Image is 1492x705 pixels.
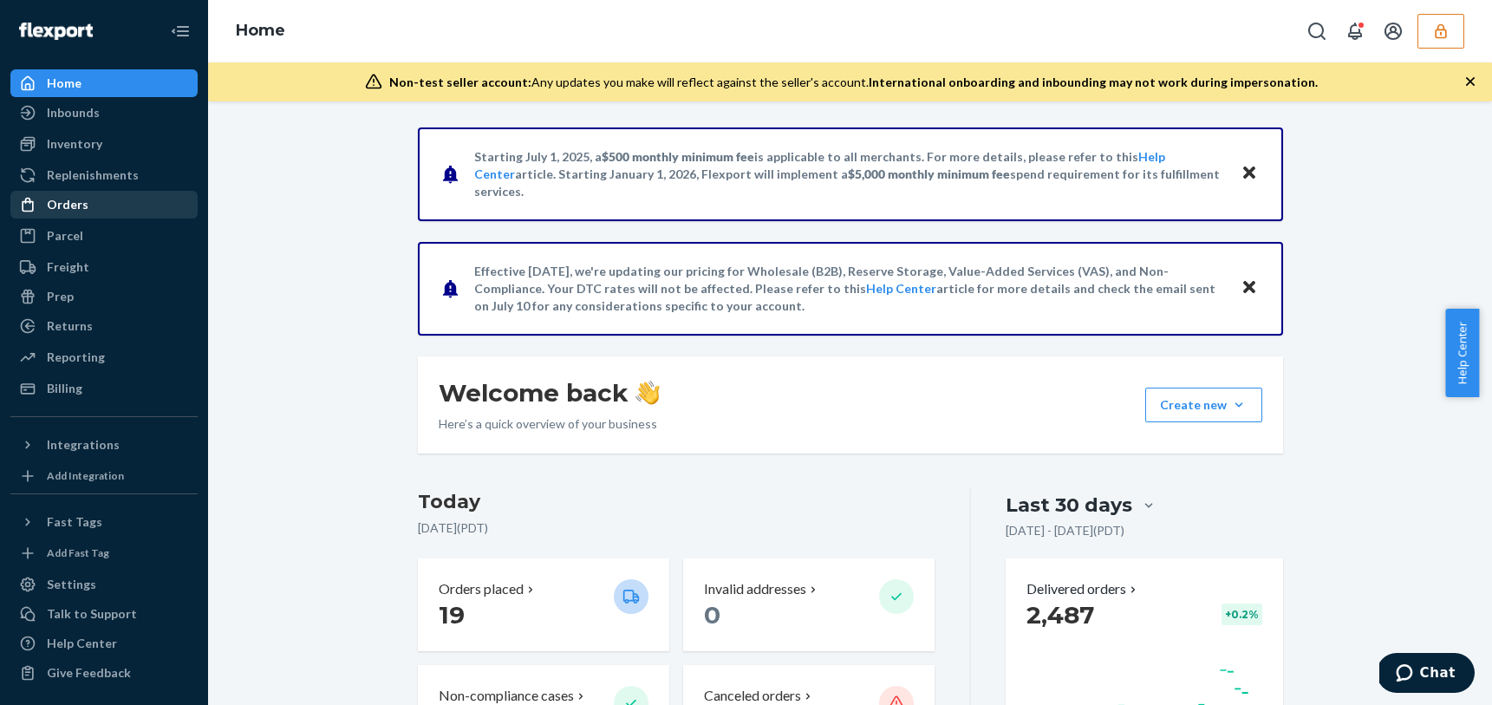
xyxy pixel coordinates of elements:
[1338,14,1372,49] button: Open notifications
[439,415,660,433] p: Here’s a quick overview of your business
[439,600,465,630] span: 19
[418,558,669,651] button: Orders placed 19
[10,375,198,402] a: Billing
[10,253,198,281] a: Freight
[10,191,198,219] a: Orders
[47,380,82,397] div: Billing
[10,630,198,657] a: Help Center
[236,21,285,40] a: Home
[47,75,81,92] div: Home
[10,130,198,158] a: Inventory
[389,75,531,89] span: Non-test seller account:
[47,349,105,366] div: Reporting
[47,635,117,652] div: Help Center
[10,161,198,189] a: Replenishments
[1222,604,1262,625] div: + 0.2 %
[10,571,198,598] a: Settings
[10,600,198,628] button: Talk to Support
[1026,600,1094,630] span: 2,487
[1145,388,1262,422] button: Create new
[47,576,96,593] div: Settings
[1026,579,1140,599] button: Delivered orders
[47,513,102,531] div: Fast Tags
[10,343,198,371] a: Reporting
[474,263,1224,315] p: Effective [DATE], we're updating our pricing for Wholesale (B2B), Reserve Storage, Value-Added Se...
[1006,522,1124,539] p: [DATE] - [DATE] ( PDT )
[704,579,806,599] p: Invalid addresses
[439,377,660,408] h1: Welcome back
[418,488,935,516] h3: Today
[1376,14,1411,49] button: Open account menu
[47,288,74,305] div: Prep
[602,149,754,164] span: $500 monthly minimum fee
[1300,14,1334,49] button: Open Search Box
[47,545,109,560] div: Add Fast Tag
[10,99,198,127] a: Inbounds
[47,468,124,483] div: Add Integration
[10,312,198,340] a: Returns
[848,166,1010,181] span: $5,000 monthly minimum fee
[439,579,524,599] p: Orders placed
[635,381,660,405] img: hand-wave emoji
[163,14,198,49] button: Close Navigation
[1238,276,1261,301] button: Close
[1006,492,1132,519] div: Last 30 days
[1238,161,1261,186] button: Close
[10,222,198,250] a: Parcel
[683,558,935,651] button: Invalid addresses 0
[869,75,1318,89] span: International onboarding and inbounding may not work during impersonation.
[47,135,102,153] div: Inventory
[47,104,100,121] div: Inbounds
[10,69,198,97] a: Home
[389,74,1318,91] div: Any updates you make will reflect against the seller's account.
[222,6,299,56] ol: breadcrumbs
[704,600,720,630] span: 0
[1445,309,1479,397] button: Help Center
[10,283,198,310] a: Prep
[10,431,198,459] button: Integrations
[47,166,139,184] div: Replenishments
[47,605,137,623] div: Talk to Support
[47,317,93,335] div: Returns
[10,659,198,687] button: Give Feedback
[47,196,88,213] div: Orders
[47,436,120,454] div: Integrations
[47,258,89,276] div: Freight
[47,664,131,682] div: Give Feedback
[474,148,1224,200] p: Starting July 1, 2025, a is applicable to all merchants. For more details, please refer to this a...
[418,519,935,537] p: [DATE] ( PDT )
[47,227,83,245] div: Parcel
[1379,653,1475,696] iframe: Opens a widget where you can chat to one of our agents
[19,23,93,40] img: Flexport logo
[866,281,936,296] a: Help Center
[10,508,198,536] button: Fast Tags
[10,466,198,486] a: Add Integration
[10,543,198,564] a: Add Fast Tag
